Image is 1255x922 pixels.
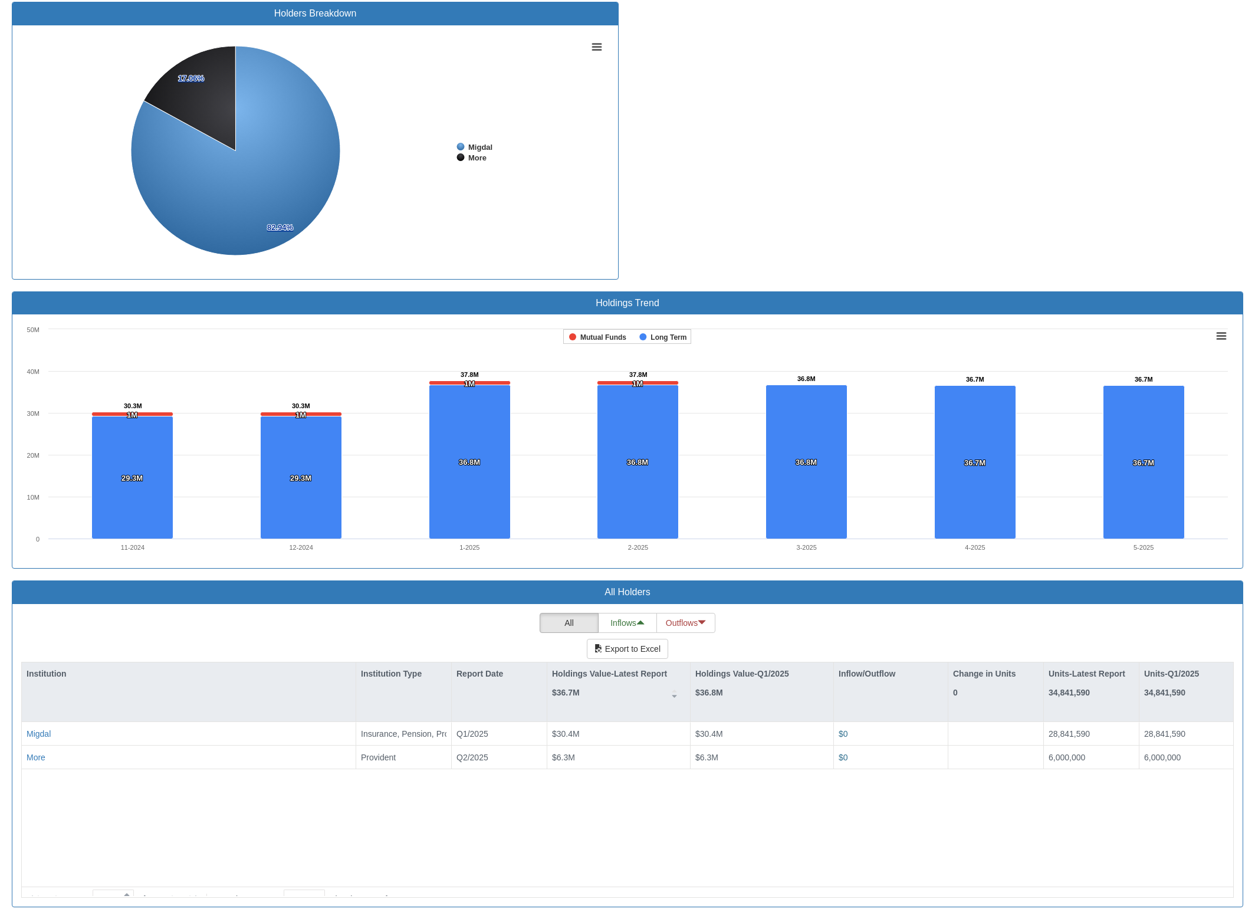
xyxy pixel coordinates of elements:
text: 3-2025 [797,544,817,551]
button: Outflows [656,613,715,633]
h3: Holdings Trend [21,298,1234,309]
tspan: 30.3M [124,402,142,409]
tspan: 29.3M [121,474,143,483]
tspan: 36.7M [1133,458,1154,467]
div: Provident [361,752,446,763]
button: More [27,752,45,763]
div: of [24,888,330,910]
p: Units-Q1/2025 [1144,667,1199,680]
div: 28,841,590 [1144,728,1228,740]
tspan: 36.8M [796,458,817,467]
text: 5-2025 [1134,544,1154,551]
span: $30.4M [552,729,580,739]
p: Holdings Value-Q1/2025 [695,667,789,680]
tspan: Migdal [468,143,492,152]
div: Q2/2025 [456,752,542,763]
h3: Holders Breakdown [21,8,609,19]
tspan: 36.8M [797,375,816,382]
div: Inflow/Outflow [834,662,948,685]
span: $0 [839,729,848,739]
div: Institution Type [356,662,451,685]
strong: $36.8M [695,688,723,697]
text: 11-2024 [121,544,144,551]
div: 6,000,000 [1049,752,1134,763]
span: $6.3M [695,753,718,762]
span: $30.4M [695,729,723,739]
div: 28,841,590 [1049,728,1134,740]
strong: 0 [953,688,958,697]
tspan: 36.7M [1135,376,1153,383]
tspan: 1M [295,411,306,419]
button: All [540,613,599,633]
text: 40M [27,368,40,375]
tspan: 17.06% [178,74,205,83]
text: 12-2024 [289,544,313,551]
tspan: Long Term [651,333,686,342]
tspan: More [468,153,487,162]
tspan: 30.3M [292,402,310,409]
div: Q1/2025 [456,728,542,740]
div: 6,000,000 [1144,752,1228,763]
button: Migdal [27,728,51,740]
button: Inflows [598,613,657,633]
span: $0 [839,753,848,762]
text: 4-2025 [965,544,985,551]
text: 20M [27,452,40,459]
span: 1 [145,893,160,905]
tspan: Mutual Funds [580,333,626,342]
tspan: 29.3M [290,474,311,483]
tspan: 36.8M [459,458,480,467]
span: $6.3M [552,753,575,762]
h3: All Holders [21,587,1234,598]
text: 0 [36,536,40,543]
strong: 34,841,590 [1049,688,1090,697]
text: 2-2025 [628,544,648,551]
text: 10M [27,494,40,501]
div: Report Date [452,662,547,685]
tspan: 36.7M [964,458,985,467]
tspan: 36.8M [627,458,648,467]
text: 30M [27,410,40,417]
div: Insurance, Pension, Provident [361,728,446,740]
tspan: 82.94% [267,223,294,232]
strong: $36.7M [552,688,580,697]
span: Results per page [216,893,279,905]
tspan: 37.8M [461,371,479,378]
tspan: 1M [632,379,643,388]
button: Export to Excel [587,639,668,659]
span: Page [68,893,88,905]
p: Change in Units [953,667,1016,680]
p: Units-Latest Report [1049,667,1125,680]
tspan: 37.8M [629,371,648,378]
tspan: 1M [127,411,137,419]
div: Institution [22,662,356,685]
text: 50M [27,326,40,333]
tspan: 1M [464,379,475,388]
strong: 34,841,590 [1144,688,1185,697]
tspan: 36.7M [966,376,984,383]
p: Holdings Value-Latest Report [552,667,667,680]
div: Showing 1 - 2 of 2 [330,888,394,910]
text: 1-2025 [459,544,479,551]
div: 7 [285,893,295,905]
